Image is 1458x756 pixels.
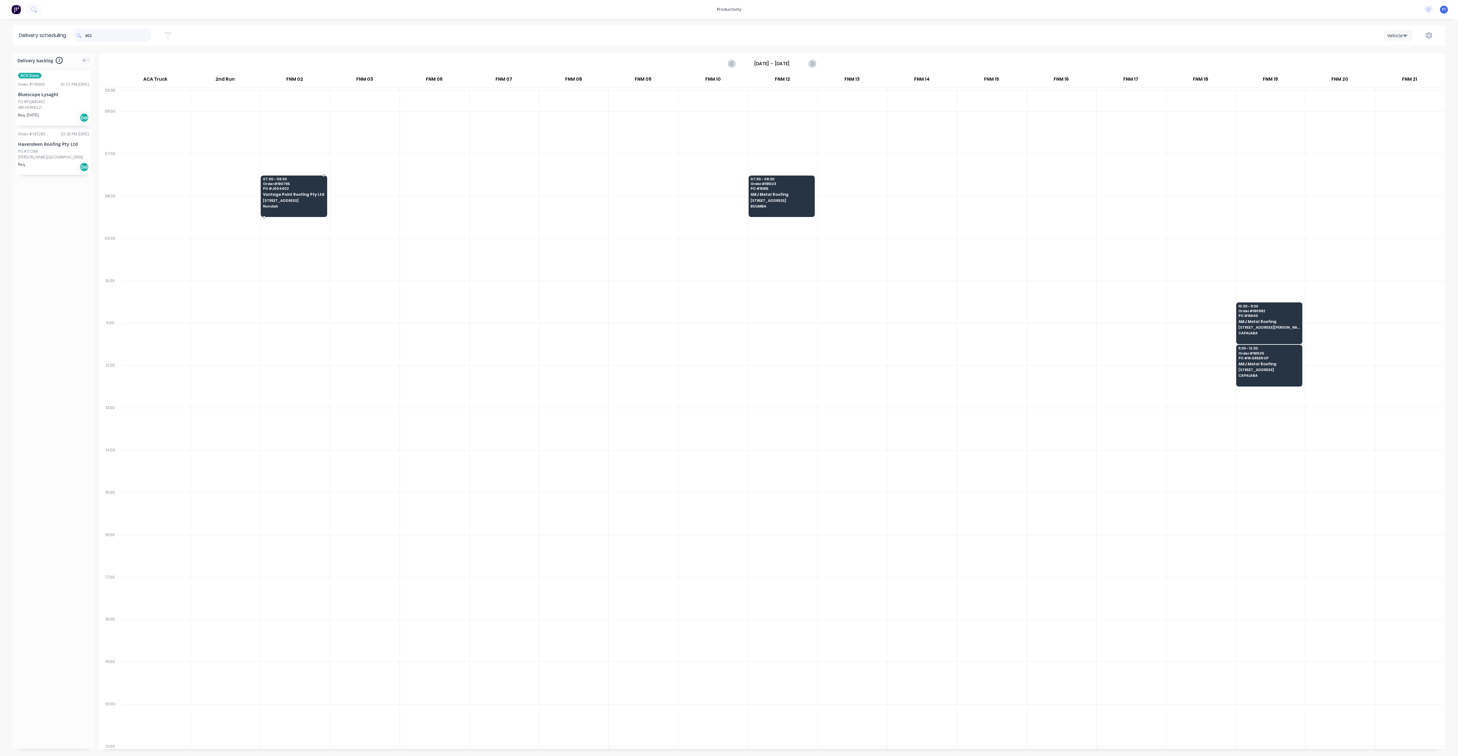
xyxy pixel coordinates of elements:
div: FNM 19 [1236,74,1305,88]
input: Search for orders [85,29,152,42]
div: PO #PQ445402 [18,99,45,105]
div: 09:00 [99,235,121,277]
div: ACA Truck [121,74,190,88]
div: Vehicle [1387,32,1406,39]
span: Vantage Point Roofing Pty Ltd [263,192,324,196]
div: FNM 17 [1096,74,1166,88]
div: [PERSON_NAME][GEOGRAPHIC_DATA] [18,154,89,160]
div: FNM 13 [818,74,887,88]
div: 10:00 [99,277,121,319]
div: 16:00 [99,531,121,573]
div: FNM 08 [539,74,608,88]
div: FNM 20 [1305,74,1374,88]
div: Order # 187289 [18,131,45,137]
div: FNM 18 [1166,74,1235,88]
div: 21:00 [99,743,121,750]
div: 18:00 [99,616,121,658]
span: Order # 191023 [751,182,812,186]
div: 17:00 [99,573,121,616]
span: ACA Store [18,73,41,78]
div: Order # 190995 [18,82,45,87]
span: 10:30 - 11:30 [1238,304,1300,308]
div: Del [79,113,89,122]
div: FNM 14 [887,74,956,88]
span: [STREET_ADDRESS] [1238,368,1300,372]
span: AMJ Metal Roofing [1238,319,1300,324]
span: Order # 191025 [1238,351,1300,355]
button: Vehicle [1384,30,1412,41]
span: 2 [56,57,63,64]
span: [STREET_ADDRESS] [751,199,812,202]
span: Delivery backlog [17,57,53,64]
div: 12:00 [99,362,121,404]
div: 01:57 PM [DATE] [61,82,89,87]
div: FNM 15 [957,74,1026,88]
span: PO # 15616 [751,187,812,190]
span: Nundah [263,204,324,208]
span: CAPALABA [1238,374,1300,377]
div: FNM 21 [1375,74,1444,88]
div: 15:00 [99,489,121,531]
div: 06:00 [99,108,121,150]
div: 08:00 [99,192,121,235]
span: BULIMBA [751,204,812,208]
div: FNM 16 [1026,74,1096,88]
span: CAPALABA [1238,331,1300,335]
div: 19:00 [99,658,121,700]
span: AMJ Metal Roofing [751,192,812,196]
div: FNM 09 [608,74,678,88]
span: [STREET_ADDRESS][PERSON_NAME] [1238,325,1300,329]
div: 03:38 PM [DATE] [61,131,89,137]
span: AMJ Metal Roofing [1238,362,1300,366]
span: 07:30 - 08:30 [751,177,812,181]
div: FNM 10 [678,74,747,88]
div: Delivery scheduling [13,25,72,46]
div: 14:00 [99,446,121,489]
span: PO # 16 GREEN UP [1238,356,1300,360]
span: 07:30 - 08:30 [263,177,324,181]
span: F1 [1442,7,1446,12]
div: ARCHERFIELD [18,105,89,110]
div: Del [79,162,89,172]
div: 13:00 [99,404,121,446]
div: FNM 07 [469,74,539,88]
div: 2nd Run [190,74,260,88]
div: FNM 02 [260,74,329,88]
div: 20:00 [99,700,121,743]
div: 05:30 [99,87,121,108]
div: FNM 06 [400,74,469,88]
div: Bluescope Lysaght [18,91,89,98]
div: FNM 03 [330,74,399,88]
div: 07:00 [99,150,121,192]
div: FNM 12 [748,74,817,88]
div: Havendeen Roofing Pty Ltd [18,141,89,147]
span: 11:30 - 12:30 [1238,346,1300,350]
span: [STREET_ADDRESS] [263,199,324,202]
span: PO # 16640 [1238,314,1300,318]
img: Factory [11,5,21,14]
span: Req. [DATE] [18,112,39,118]
div: 11:00 [99,319,121,362]
span: Req. [18,162,26,167]
div: PO #37244 [18,149,38,154]
span: PO # J004402 [263,187,324,190]
span: Order # 190992 [1238,309,1300,313]
span: Order # 190795 [263,182,324,186]
div: productivity [714,5,745,14]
